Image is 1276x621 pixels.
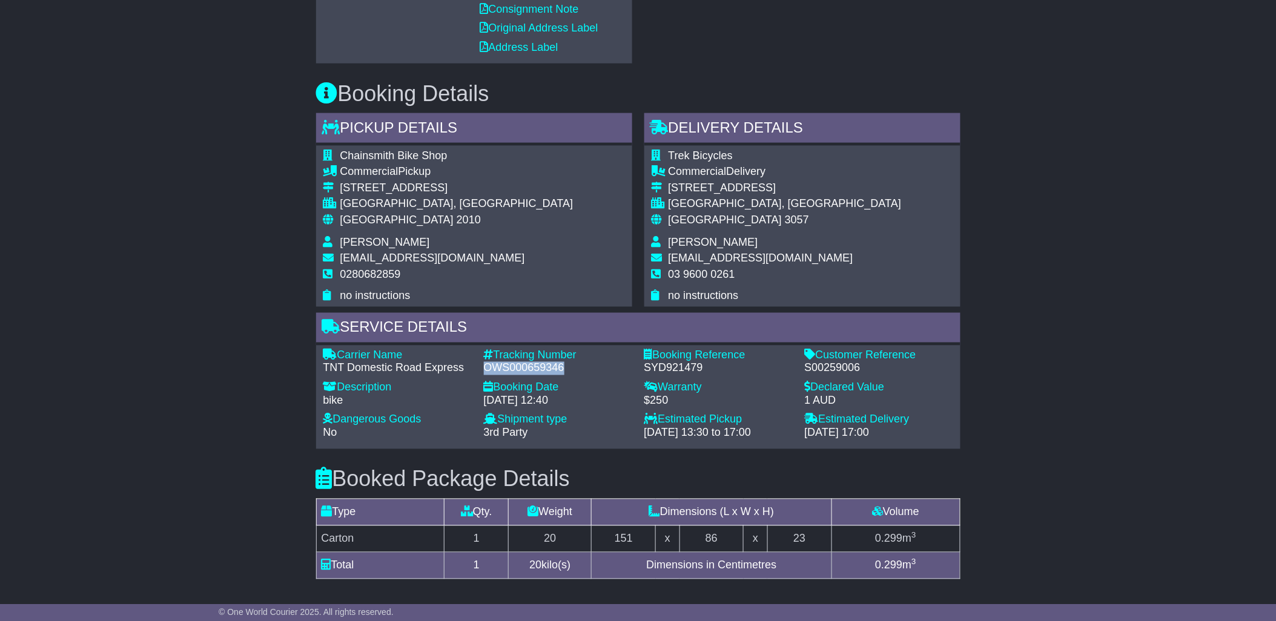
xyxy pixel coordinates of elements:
[669,149,733,162] span: Trek Bicycles
[340,214,454,226] span: [GEOGRAPHIC_DATA]
[592,553,831,579] td: Dimensions in Centimetres
[875,559,902,571] span: 0.299
[323,395,472,408] div: bike
[323,427,337,439] span: No
[340,182,574,195] div: [STREET_ADDRESS]
[509,499,592,526] td: Weight
[644,413,793,427] div: Estimated Pickup
[644,381,793,395] div: Warranty
[644,395,793,408] div: $250
[805,395,953,408] div: 1 AUD
[805,349,953,363] div: Customer Reference
[340,197,574,211] div: [GEOGRAPHIC_DATA], [GEOGRAPHIC_DATA]
[316,553,445,579] td: Total
[480,3,579,15] a: Consignment Note
[805,381,953,395] div: Declared Value
[316,499,445,526] td: Type
[445,499,509,526] td: Qty.
[484,381,632,395] div: Booking Date
[831,553,960,579] td: m
[656,526,679,553] td: x
[805,362,953,375] div: S00259006
[445,553,509,579] td: 1
[767,526,831,553] td: 23
[445,526,509,553] td: 1
[669,290,739,302] span: no instructions
[340,149,448,162] span: Chainsmith Bike Shop
[669,252,853,264] span: [EMAIL_ADDRESS][DOMAIN_NAME]
[484,362,632,375] div: OWS000659346
[669,268,735,280] span: 03 9600 0261
[316,467,960,491] h3: Booked Package Details
[669,165,902,179] div: Delivery
[316,313,960,346] div: Service Details
[669,236,758,248] span: [PERSON_NAME]
[340,165,398,177] span: Commercial
[831,526,960,553] td: m
[484,395,632,408] div: [DATE] 12:40
[457,214,481,226] span: 2010
[831,499,960,526] td: Volume
[679,526,744,553] td: 86
[484,427,528,439] span: 3rd Party
[340,236,430,248] span: [PERSON_NAME]
[480,41,558,53] a: Address Label
[592,526,656,553] td: 151
[340,252,525,264] span: [EMAIL_ADDRESS][DOMAIN_NAME]
[805,413,953,427] div: Estimated Delivery
[911,531,916,540] sup: 3
[669,182,902,195] div: [STREET_ADDRESS]
[484,413,632,427] div: Shipment type
[323,349,472,363] div: Carrier Name
[340,165,574,179] div: Pickup
[875,533,902,545] span: 0.299
[911,557,916,567] sup: 3
[509,553,592,579] td: kilo(s)
[480,22,598,34] a: Original Address Label
[744,526,767,553] td: x
[785,214,809,226] span: 3057
[592,499,831,526] td: Dimensions (L x W x H)
[669,214,782,226] span: [GEOGRAPHIC_DATA]
[316,113,632,146] div: Pickup Details
[644,113,960,146] div: Delivery Details
[316,82,960,106] h3: Booking Details
[219,607,394,617] span: © One World Courier 2025. All rights reserved.
[340,290,411,302] span: no instructions
[340,268,401,280] span: 0280682859
[323,381,472,395] div: Description
[484,349,632,363] div: Tracking Number
[323,413,472,427] div: Dangerous Goods
[644,362,793,375] div: SYD921479
[669,165,727,177] span: Commercial
[316,526,445,553] td: Carton
[805,427,953,440] div: [DATE] 17:00
[509,526,592,553] td: 20
[669,197,902,211] div: [GEOGRAPHIC_DATA], [GEOGRAPHIC_DATA]
[529,559,541,571] span: 20
[644,427,793,440] div: [DATE] 13:30 to 17:00
[644,349,793,363] div: Booking Reference
[323,362,472,375] div: TNT Domestic Road Express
